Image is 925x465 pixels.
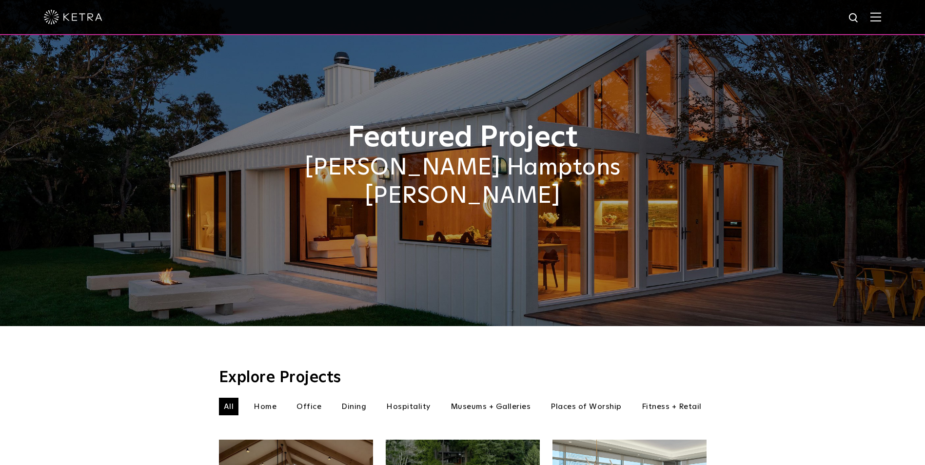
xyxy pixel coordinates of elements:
h1: Featured Project [219,122,707,154]
li: All [219,398,239,415]
li: Fitness + Retail [637,398,707,415]
li: Dining [336,398,371,415]
li: Museums + Galleries [446,398,536,415]
li: Places of Worship [546,398,627,415]
img: search icon [848,12,860,24]
h3: Explore Projects [219,370,707,386]
h2: [PERSON_NAME] Hamptons [PERSON_NAME] [219,154,707,210]
img: ketra-logo-2019-white [44,10,102,24]
li: Home [249,398,281,415]
li: Office [292,398,326,415]
img: Hamburger%20Nav.svg [870,12,881,21]
li: Hospitality [381,398,435,415]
